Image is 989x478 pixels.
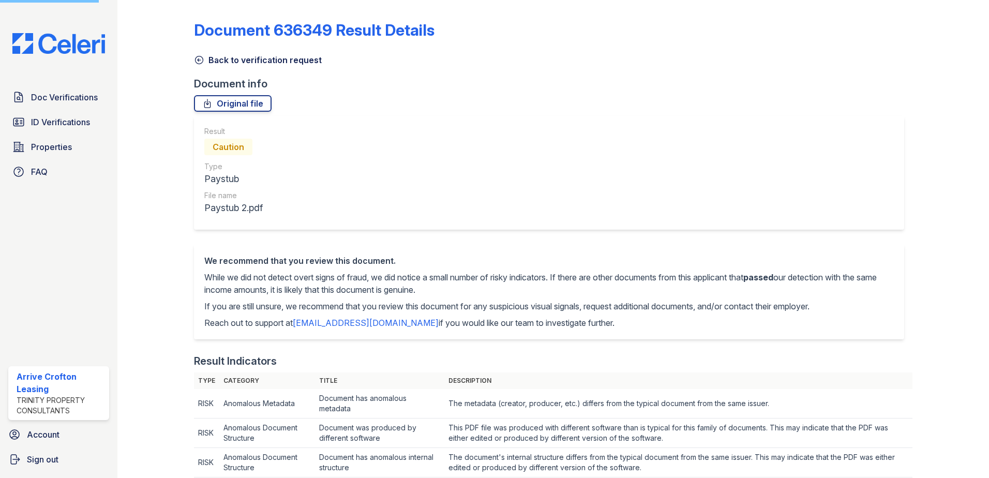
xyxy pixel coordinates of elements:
[315,372,444,389] th: Title
[204,139,252,155] div: Caution
[194,372,219,389] th: Type
[204,172,263,186] div: Paystub
[743,272,773,282] span: passed
[17,370,105,395] div: Arrive Crofton Leasing
[204,201,263,215] div: Paystub 2.pdf
[219,389,315,419] td: Anomalous Metadata
[194,95,272,112] a: Original file
[444,389,912,419] td: The metadata (creator, producer, etc.) differs from the typical document from the same issuer.
[315,389,444,419] td: Document has anomalous metadata
[293,318,439,328] a: [EMAIL_ADDRESS][DOMAIN_NAME]
[444,372,912,389] th: Description
[204,255,894,267] div: We recommend that you review this document.
[444,448,912,477] td: The document's internal structure differs from the typical document from the same issuer. This ma...
[204,271,894,296] p: While we did not detect overt signs of fraud, we did notice a small number of risky indicators. I...
[204,126,263,137] div: Result
[8,161,109,182] a: FAQ
[194,389,219,419] td: RISK
[8,137,109,157] a: Properties
[315,448,444,477] td: Document has anomalous internal structure
[17,395,105,416] div: Trinity Property Consultants
[444,419,912,448] td: This PDF file was produced with different software than is typical for this family of documents. ...
[194,448,219,477] td: RISK
[204,317,894,329] p: Reach out to support at if you would like our team to investigate further.
[31,141,72,153] span: Properties
[204,300,894,312] p: If you are still unsure, we recommend that you review this document for any suspicious visual sig...
[4,33,113,54] img: CE_Logo_Blue-a8612792a0a2168367f1c8372b55b34899dd931a85d93a1a3d3e32e68fde9ad4.png
[204,190,263,201] div: File name
[27,428,59,441] span: Account
[219,372,315,389] th: Category
[194,354,277,368] div: Result Indicators
[194,21,434,39] a: Document 636349 Result Details
[194,54,322,66] a: Back to verification request
[219,419,315,448] td: Anomalous Document Structure
[27,453,58,466] span: Sign out
[4,424,113,445] a: Account
[31,91,98,103] span: Doc Verifications
[31,166,48,178] span: FAQ
[4,449,113,470] a: Sign out
[31,116,90,128] span: ID Verifications
[8,112,109,132] a: ID Verifications
[219,448,315,477] td: Anomalous Document Structure
[204,161,263,172] div: Type
[194,419,219,448] td: RISK
[8,87,109,108] a: Doc Verifications
[194,77,912,91] div: Document info
[315,419,444,448] td: Document was produced by different software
